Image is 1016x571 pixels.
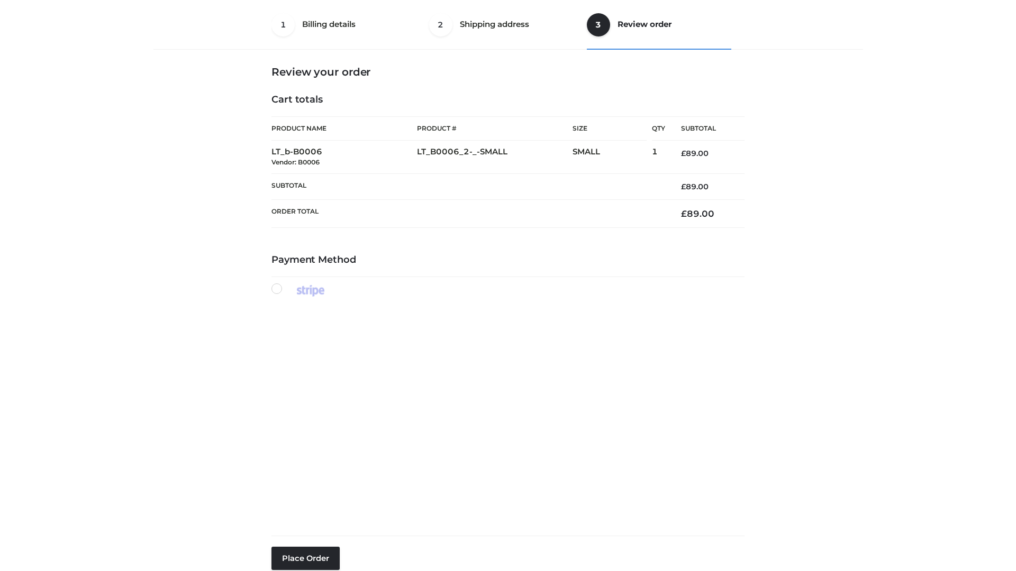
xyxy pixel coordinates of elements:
span: £ [681,208,687,219]
th: Product Name [271,116,417,141]
small: Vendor: B0006 [271,158,320,166]
iframe: Secure payment input frame [269,294,742,527]
bdi: 89.00 [681,208,714,219]
th: Subtotal [271,173,665,199]
th: Qty [652,116,665,141]
td: 1 [652,141,665,174]
span: £ [681,149,686,158]
h4: Payment Method [271,254,745,266]
h4: Cart totals [271,94,745,106]
span: £ [681,182,686,191]
th: Order Total [271,200,665,228]
th: Size [573,117,647,141]
bdi: 89.00 [681,182,709,191]
th: Product # [417,116,573,141]
td: SMALL [573,141,652,174]
td: LT_B0006_2-_-SMALL [417,141,573,174]
button: Place order [271,547,340,570]
h3: Review your order [271,66,745,78]
td: LT_b-B0006 [271,141,417,174]
th: Subtotal [665,117,745,141]
bdi: 89.00 [681,149,709,158]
